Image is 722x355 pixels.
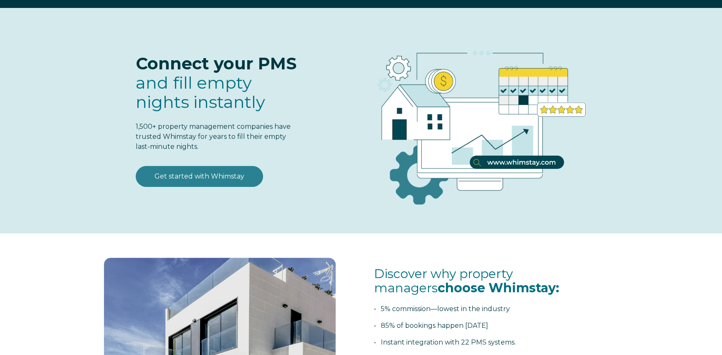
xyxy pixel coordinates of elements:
span: • Instant integration with 22 PMS systems. [374,338,516,346]
span: 1,500+ property management companies have trusted Whimstay for years to fill their empty last-min... [136,123,291,151]
span: choose Whimstay: [438,280,559,296]
a: Get started with Whimstay [136,166,263,187]
span: Discover why property managers [374,266,559,296]
span: Connect your PMS [136,53,296,74]
span: and [136,72,265,112]
span: • 5% commission—lowest in the industry [374,305,510,313]
span: • 85% of bookings happen [DATE] [374,322,488,329]
img: RBO Ilustrations-03 [330,25,624,218]
span: fill empty nights instantly [136,72,265,112]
